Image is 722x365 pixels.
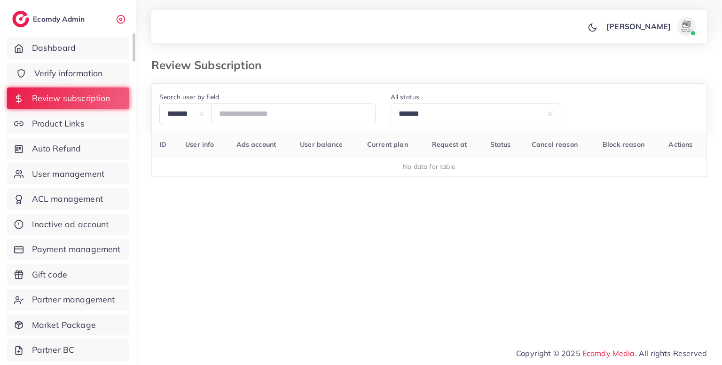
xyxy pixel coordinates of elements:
[7,87,129,109] a: Review subscription
[7,214,129,235] a: Inactive ad account
[367,140,408,149] span: Current plan
[7,238,129,260] a: Payment management
[7,188,129,210] a: ACL management
[151,58,269,72] h3: Review Subscription
[32,319,96,331] span: Market Package
[7,339,129,361] a: Partner BC
[300,140,343,149] span: User balance
[32,243,121,255] span: Payment management
[490,140,511,149] span: Status
[32,193,103,205] span: ACL management
[7,289,129,310] a: Partner management
[606,21,671,32] p: [PERSON_NAME]
[185,140,214,149] span: User info
[668,140,692,149] span: Actions
[32,269,67,281] span: Gift code
[432,140,467,149] span: Request at
[12,11,29,27] img: logo
[516,348,707,359] span: Copyright © 2025
[7,264,129,286] a: Gift code
[32,294,115,306] span: Partner management
[12,11,87,27] a: logoEcomdy Admin
[7,37,129,59] a: Dashboard
[32,92,110,104] span: Review subscription
[32,118,85,130] span: Product Links
[236,140,276,149] span: Ads account
[603,140,644,149] span: Block reason
[33,15,87,24] h2: Ecomdy Admin
[159,92,219,102] label: Search user by field
[635,348,707,359] span: , All rights Reserved
[7,113,129,135] a: Product Links
[7,163,129,185] a: User management
[582,349,635,358] a: Ecomdy Media
[34,67,103,79] span: Verify information
[7,314,129,336] a: Market Package
[159,140,166,149] span: ID
[32,42,76,54] span: Dashboard
[532,140,578,149] span: Cancel reason
[677,17,696,36] img: avatar
[32,143,81,155] span: Auto Refund
[32,344,75,356] span: Partner BC
[391,92,420,102] label: All status
[32,218,109,230] span: Inactive ad account
[157,162,702,171] div: No data for table
[7,138,129,159] a: Auto Refund
[32,168,104,180] span: User management
[601,17,699,36] a: [PERSON_NAME]avatar
[7,63,129,84] a: Verify information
